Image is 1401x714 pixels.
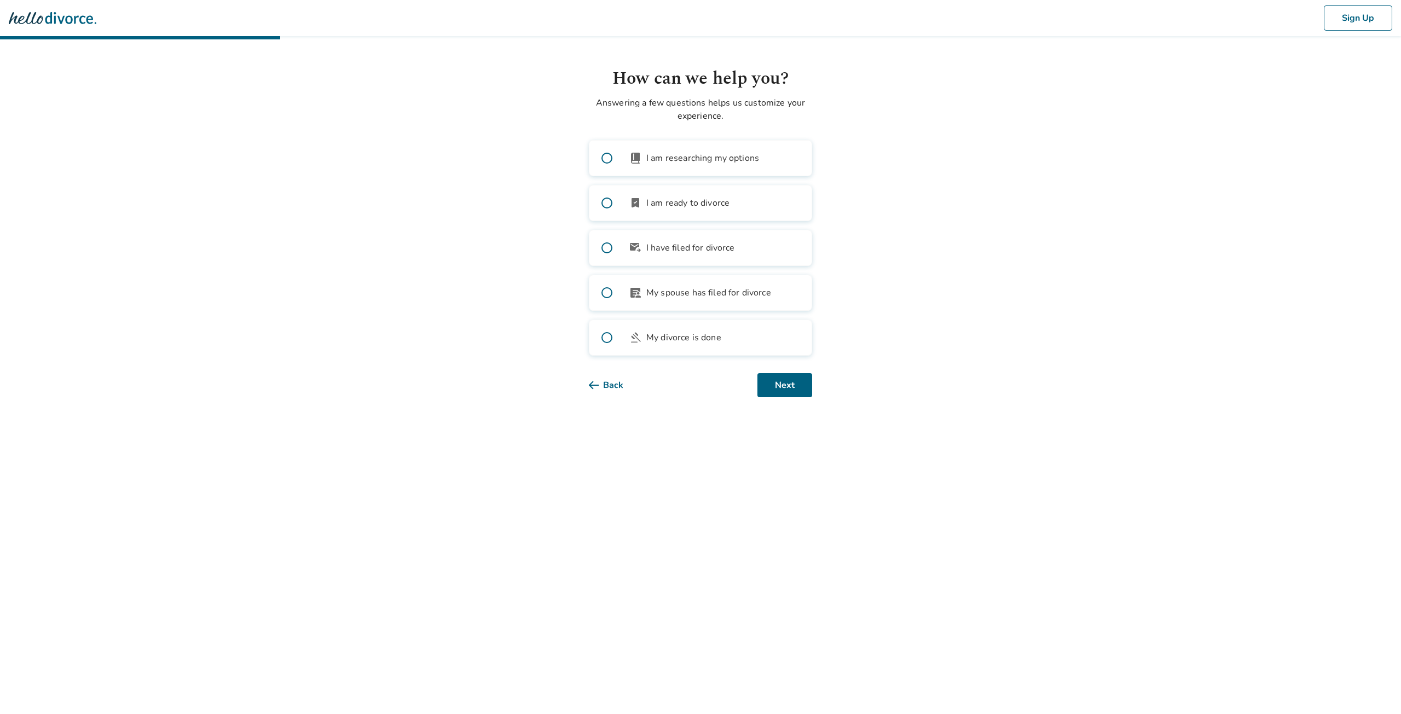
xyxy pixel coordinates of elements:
img: Hello Divorce Logo [9,7,96,29]
p: Answering a few questions helps us customize your experience. [589,96,812,123]
span: I have filed for divorce [646,241,735,254]
span: article_person [629,286,642,299]
button: Next [757,373,812,397]
span: bookmark_check [629,196,642,210]
span: My divorce is done [646,331,721,344]
span: book_2 [629,152,642,165]
span: My spouse has filed for divorce [646,286,771,299]
button: Sign Up [1324,5,1392,31]
span: I am ready to divorce [646,196,730,210]
h1: How can we help you? [589,66,812,92]
span: gavel [629,331,642,344]
button: Back [589,373,641,397]
span: outgoing_mail [629,241,642,254]
iframe: Chat Widget [1346,661,1401,714]
span: I am researching my options [646,152,759,165]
